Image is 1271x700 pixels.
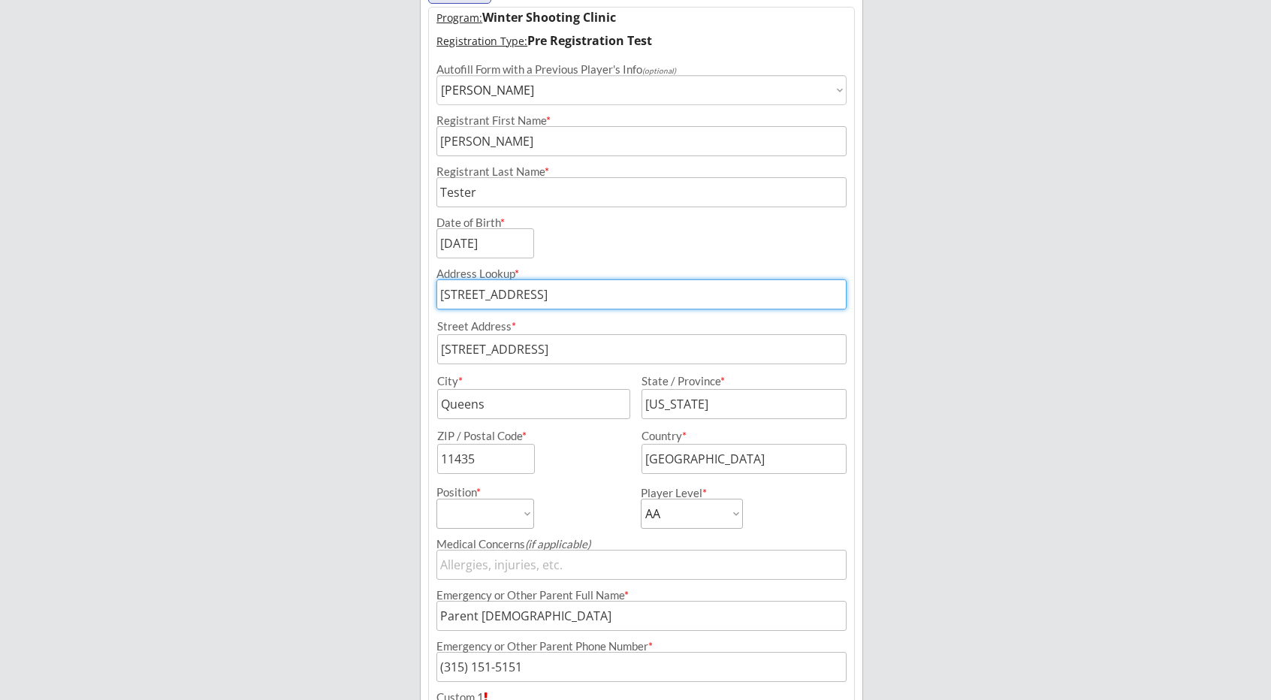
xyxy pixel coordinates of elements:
[642,376,829,387] div: State / Province
[641,487,743,499] div: Player Level
[482,9,616,26] strong: Winter Shooting Clinic
[436,115,847,126] div: Registrant First Name
[436,217,514,228] div: Date of Birth
[436,166,847,177] div: Registrant Last Name
[436,590,847,601] div: Emergency or Other Parent Full Name
[437,321,847,332] div: Street Address
[436,487,514,498] div: Position
[436,268,847,279] div: Address Lookup
[525,537,590,551] em: (if applicable)
[642,66,676,75] em: (optional)
[437,430,628,442] div: ZIP / Postal Code
[436,11,482,25] u: Program:
[436,279,847,309] input: Street, City, Province/State
[436,539,847,550] div: Medical Concerns
[436,641,847,652] div: Emergency or Other Parent Phone Number
[437,376,628,387] div: City
[527,32,652,49] strong: Pre Registration Test
[436,34,527,48] u: Registration Type:
[436,550,847,580] input: Allergies, injuries, etc.
[436,64,847,75] div: Autofill Form with a Previous Player's Info
[642,430,829,442] div: Country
